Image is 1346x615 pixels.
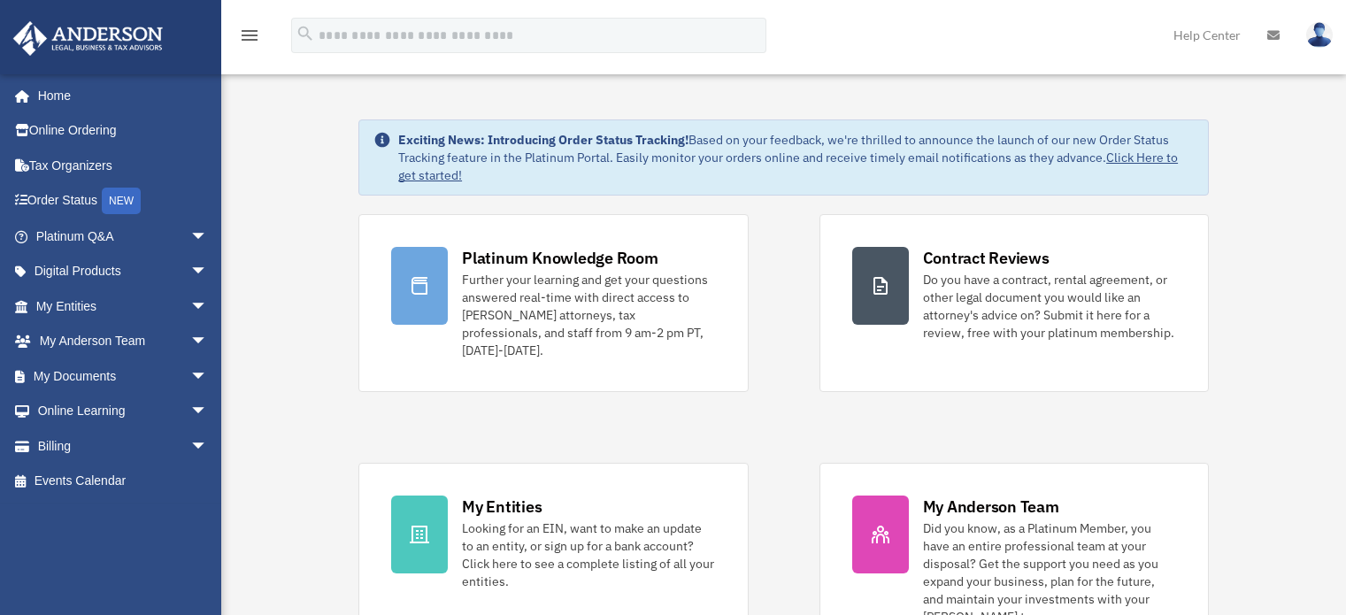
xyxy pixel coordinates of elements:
a: Billingarrow_drop_down [12,428,235,464]
a: Tax Organizers [12,148,235,183]
div: Based on your feedback, we're thrilled to announce the launch of our new Order Status Tracking fe... [398,131,1194,184]
img: User Pic [1306,22,1333,48]
span: arrow_drop_down [190,324,226,360]
a: Platinum Q&Aarrow_drop_down [12,219,235,254]
div: My Anderson Team [923,496,1059,518]
a: Online Ordering [12,113,235,149]
span: arrow_drop_down [190,394,226,430]
span: arrow_drop_down [190,358,226,395]
a: Click Here to get started! [398,150,1178,183]
i: menu [239,25,260,46]
a: Platinum Knowledge Room Further your learning and get your questions answered real-time with dire... [358,214,748,392]
a: My Entitiesarrow_drop_down [12,288,235,324]
div: Further your learning and get your questions answered real-time with direct access to [PERSON_NAM... [462,271,715,359]
a: menu [239,31,260,46]
span: arrow_drop_down [190,288,226,325]
a: My Anderson Teamarrow_drop_down [12,324,235,359]
a: Home [12,78,226,113]
a: Contract Reviews Do you have a contract, rental agreement, or other legal document you would like... [819,214,1209,392]
div: NEW [102,188,141,214]
a: My Documentsarrow_drop_down [12,358,235,394]
a: Events Calendar [12,464,235,499]
div: Contract Reviews [923,247,1050,269]
div: My Entities [462,496,542,518]
a: Online Learningarrow_drop_down [12,394,235,429]
span: arrow_drop_down [190,428,226,465]
strong: Exciting News: Introducing Order Status Tracking! [398,132,688,148]
a: Digital Productsarrow_drop_down [12,254,235,289]
div: Looking for an EIN, want to make an update to an entity, or sign up for a bank account? Click her... [462,519,715,590]
span: arrow_drop_down [190,254,226,290]
div: Platinum Knowledge Room [462,247,658,269]
div: Do you have a contract, rental agreement, or other legal document you would like an attorney's ad... [923,271,1176,342]
span: arrow_drop_down [190,219,226,255]
a: Order StatusNEW [12,183,235,219]
img: Anderson Advisors Platinum Portal [8,21,168,56]
i: search [296,24,315,43]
